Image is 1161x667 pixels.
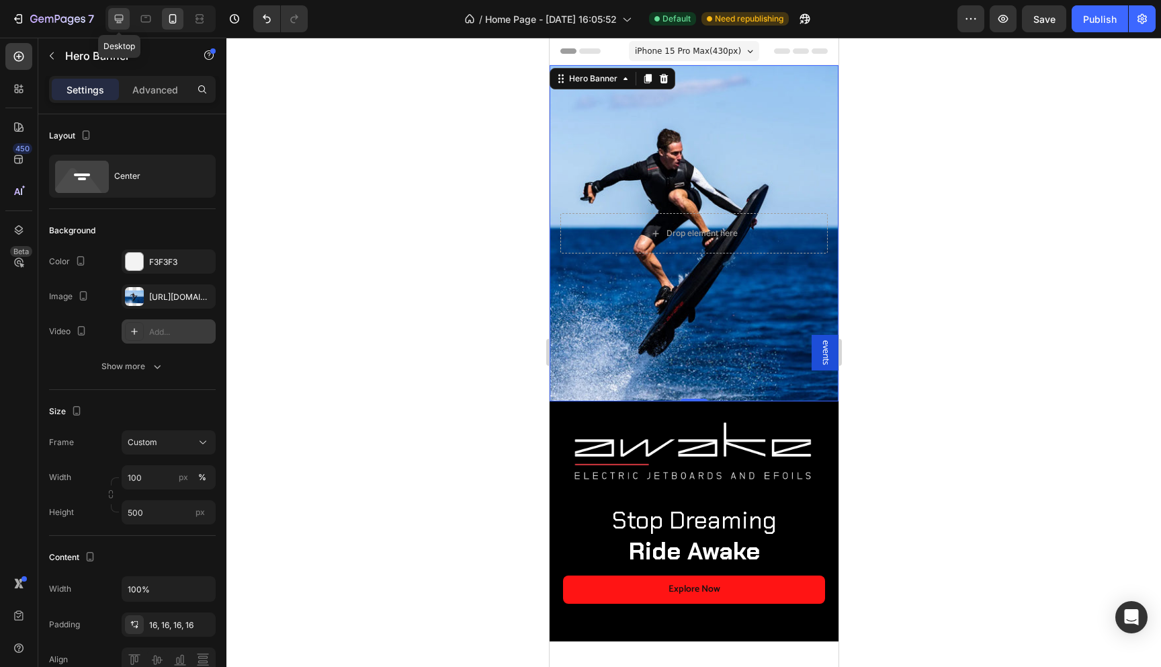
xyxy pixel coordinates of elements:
[550,38,838,667] iframe: Design area
[132,83,178,97] p: Advanced
[67,83,104,97] p: Settings
[662,13,691,25] span: Default
[128,436,157,448] span: Custom
[49,288,91,306] div: Image
[485,12,617,26] span: Home Page - [DATE] 16:05:52
[8,625,289,648] h2: Find Your Ride
[114,161,196,192] div: Center
[122,500,216,524] input: px
[10,246,32,257] div: Beta
[49,323,89,341] div: Video
[49,583,71,595] div: Width
[122,465,216,489] input: px%
[49,403,85,421] div: Size
[1022,5,1066,32] button: Save
[122,430,216,455] button: Custom
[175,469,191,485] button: %
[65,48,179,64] p: Hero Banner
[179,471,188,483] div: px
[479,12,482,26] span: /
[5,5,100,32] button: 7
[49,654,68,666] div: Align
[13,143,32,154] div: 450
[715,13,783,25] span: Need republishing
[149,326,212,338] div: Add...
[198,471,206,483] div: %
[194,469,210,485] button: px
[1033,13,1056,25] span: Save
[253,5,308,32] div: Undo/Redo
[149,291,212,303] div: [URL][DOMAIN_NAME]
[1083,12,1117,26] div: Publish
[122,577,215,601] input: Auto
[49,619,80,631] div: Padding
[196,507,205,517] span: px
[49,127,94,145] div: Layout
[49,549,98,567] div: Content
[149,619,212,631] div: 16, 16, 16, 16
[49,225,95,237] div: Background
[49,354,216,379] button: Show more
[88,11,94,27] p: 7
[1072,5,1128,32] button: Publish
[149,256,212,268] div: F3F3F3
[49,436,74,448] label: Frame
[49,506,74,518] label: Height
[101,360,164,373] div: Show more
[49,471,71,483] label: Width
[49,253,89,271] div: Color
[1115,601,1148,633] div: Open Intercom Messenger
